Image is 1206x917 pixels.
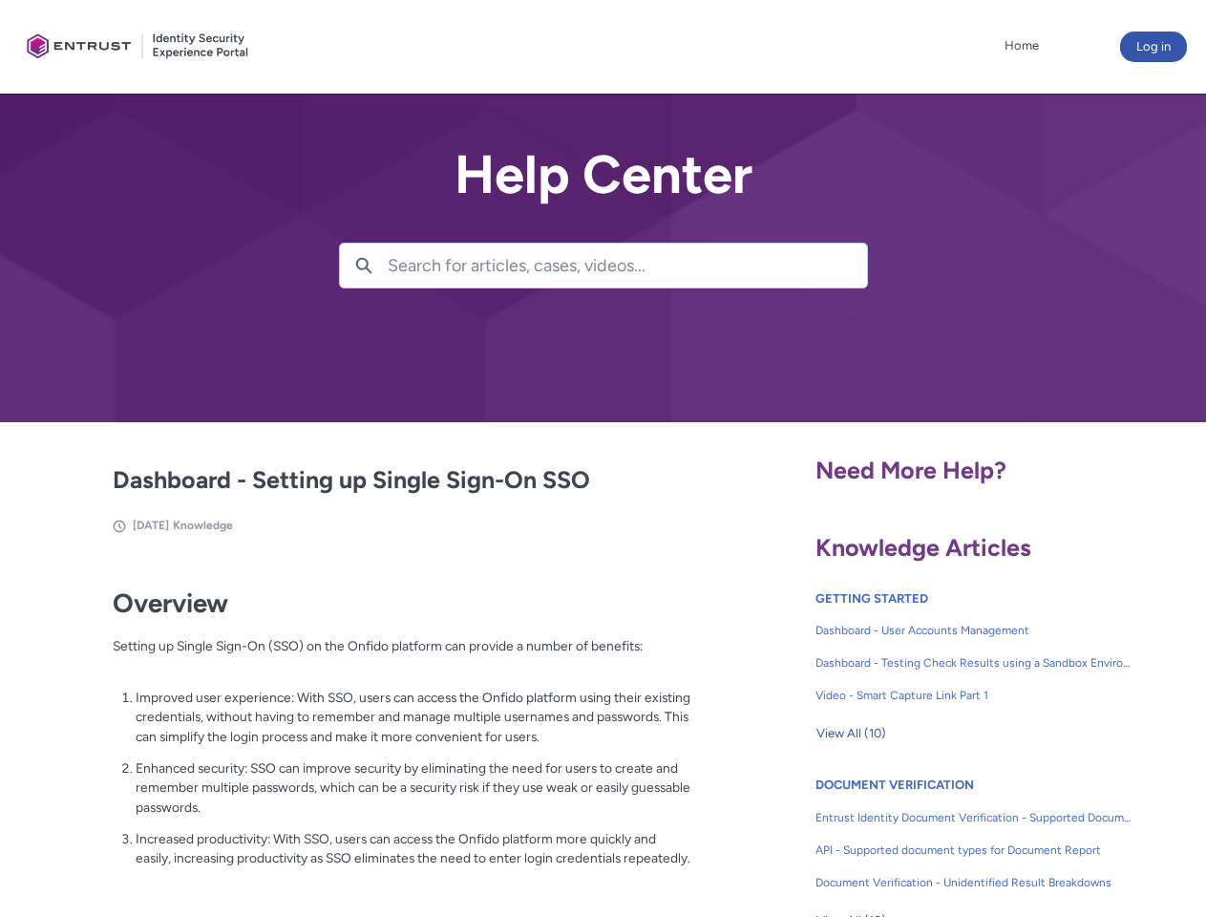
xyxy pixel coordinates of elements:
p: Improved user experience: With SSO, users can access the Onfido platform using their existing cre... [136,688,691,747]
strong: Overview [113,587,228,619]
h2: Help Center [339,145,868,204]
li: Knowledge [173,517,233,534]
span: Dashboard - User Accounts Management [815,622,1132,639]
a: Dashboard - Testing Check Results using a Sandbox Environment [815,647,1132,679]
span: [DATE] [133,519,169,532]
span: Need More Help? [815,456,1006,484]
span: View All (10) [816,719,886,748]
button: Search [340,244,388,288]
span: Video - Smart Capture Link Part 1 [815,687,1132,704]
a: Video - Smart Capture Link Part 1 [815,679,1132,712]
a: Dashboard - User Accounts Management [815,614,1132,647]
input: Search for articles, cases, videos... [388,244,867,288]
button: View All (10) [815,718,887,749]
span: Knowledge Articles [815,533,1031,562]
h2: Dashboard - Setting up Single Sign-On SSO [113,462,691,499]
a: Home [1000,32,1044,60]
p: Setting up Single Sign-On (SSO) on the Onfido platform can provide a number of benefits: [113,636,691,675]
a: GETTING STARTED [815,591,928,606]
button: Log in [1120,32,1187,62]
span: Dashboard - Testing Check Results using a Sandbox Environment [815,654,1132,672]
